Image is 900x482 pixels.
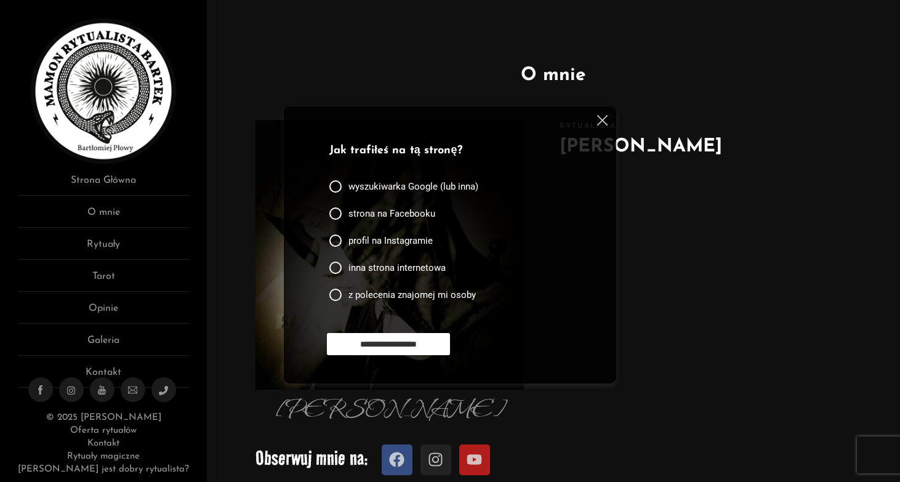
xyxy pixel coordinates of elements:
[18,301,188,324] a: Opinie
[255,440,524,476] p: Obserwuj mnie na:
[18,465,189,474] a: [PERSON_NAME] jest dobry rytualista?
[560,133,875,161] h2: [PERSON_NAME]
[348,180,478,193] span: wyszukiwarka Google (lub inna)
[560,120,875,133] span: Rytualista
[225,62,882,89] h1: O mnie
[18,365,188,388] a: Kontakt
[18,205,188,228] a: O mnie
[231,390,547,431] p: [PERSON_NAME]
[70,426,137,435] a: Oferta rytuałów
[31,18,176,164] img: Rytualista Bartek
[348,262,446,274] span: inna strona internetowa
[87,439,119,448] a: Kontakt
[18,173,188,196] a: Strona Główna
[18,237,188,260] a: Rytuały
[18,269,188,292] a: Tarot
[18,333,188,356] a: Galeria
[348,207,435,220] span: strona na Facebooku
[67,452,140,461] a: Rytuały magiczne
[329,143,566,159] p: Jak trafiłeś na tą stronę?
[597,115,608,126] img: cross.svg
[348,289,476,301] span: z polecenia znajomej mi osoby
[348,235,433,247] span: profil na Instagramie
